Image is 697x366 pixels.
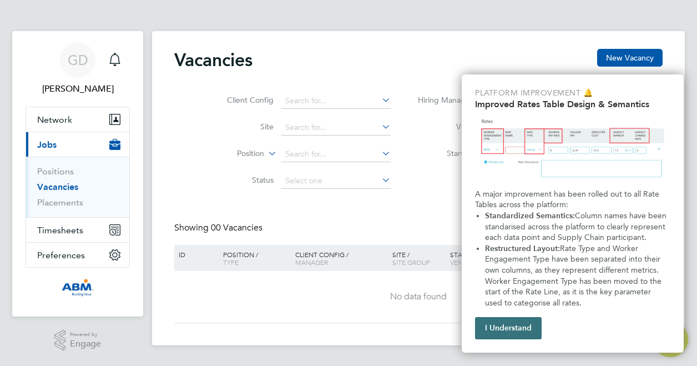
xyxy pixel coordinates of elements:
[281,120,391,136] input: Search for...
[37,250,85,260] span: Preferences
[281,93,391,109] input: Search for...
[281,173,391,189] input: Select one
[26,82,130,96] span: Gertrud Deak
[12,31,143,317] nav: Main navigation
[475,99,670,109] h2: Improved Rates Table Design & Semantics
[462,74,684,353] div: Improved Rate Table Semantics
[409,95,473,106] label: Hiring Manager
[475,88,670,99] p: Platform Improvement 🔔
[475,189,670,210] p: A major improvement has been rolled out to all Rate Tables across the platform:
[450,258,481,267] span: Vendors
[26,42,130,96] a: Go to account details
[70,330,101,339] span: Powered by
[68,53,88,67] span: GD
[418,122,482,132] label: Vendor
[292,245,390,272] div: Client Config /
[37,139,57,150] span: Jobs
[176,291,661,303] div: No data found
[392,258,430,267] span: Site Group
[215,245,292,272] div: Position /
[174,49,252,71] h2: Vacancies
[210,95,274,105] label: Client Config
[37,166,74,177] a: Positions
[37,197,83,208] a: Placements
[70,339,101,349] span: Engage
[211,222,262,233] span: 00 Vacancies
[210,122,274,132] label: Site
[475,114,670,184] img: Updated Rates Table Design & Semantics
[295,258,328,267] span: Manager
[37,225,83,235] span: Timesheets
[200,148,264,159] label: Position
[37,182,78,192] a: Vacancies
[485,244,664,308] span: Rate Type and Worker Engagement Type have been separated into their own columns, as they represen...
[390,245,448,272] div: Site /
[447,245,525,273] div: Start /
[418,148,482,158] label: Start Date
[174,222,265,234] div: Showing
[37,114,72,125] span: Network
[485,211,669,242] span: Column names have been standarised across the platform to clearly represent each data point and S...
[210,175,274,185] label: Status
[62,279,94,297] img: abm1-logo-retina.png
[176,245,215,264] div: ID
[485,244,560,253] strong: Restructured Layout:
[281,147,391,162] input: Search for...
[475,317,542,339] button: I Understand
[485,211,575,220] strong: Standardized Semantics:
[223,258,239,267] span: Type
[597,49,663,67] button: New Vacancy
[26,279,130,297] a: Go to home page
